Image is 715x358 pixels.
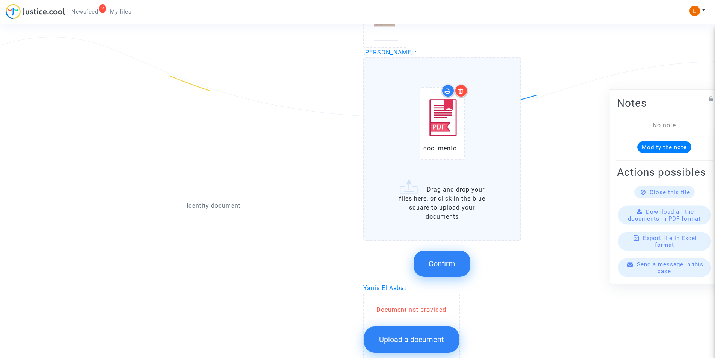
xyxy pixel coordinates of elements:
img: ACg8ocIeiFvHKe4dA5oeRFd_CiCnuxWUEc1A2wYhRJE3TTWt=s96-c [689,6,700,16]
div: No note [628,121,700,130]
div: Document not provided [364,305,459,314]
span: My files [110,8,131,15]
h2: Notes [617,96,712,109]
button: Confirm [414,251,470,277]
div: 2 [99,4,106,13]
img: jc-logo.svg [6,4,65,19]
span: Export file in Excel format [643,234,697,248]
span: Upload a document [379,335,444,344]
button: Upload a document [364,326,459,353]
h2: Actions possibles [617,165,712,178]
button: Modify the note [637,141,691,153]
span: Send a message in this case [637,261,703,274]
span: Yanis El Asbat : [363,284,410,292]
span: Download all the documents in PDF format [628,208,701,222]
span: Confirm [429,259,455,268]
a: My files [104,6,137,17]
p: Identity document [187,201,352,210]
span: Newsfeed [71,8,98,15]
span: Close this file [650,189,690,195]
a: 2Newsfeed [65,6,104,17]
span: [PERSON_NAME] : [363,49,417,56]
